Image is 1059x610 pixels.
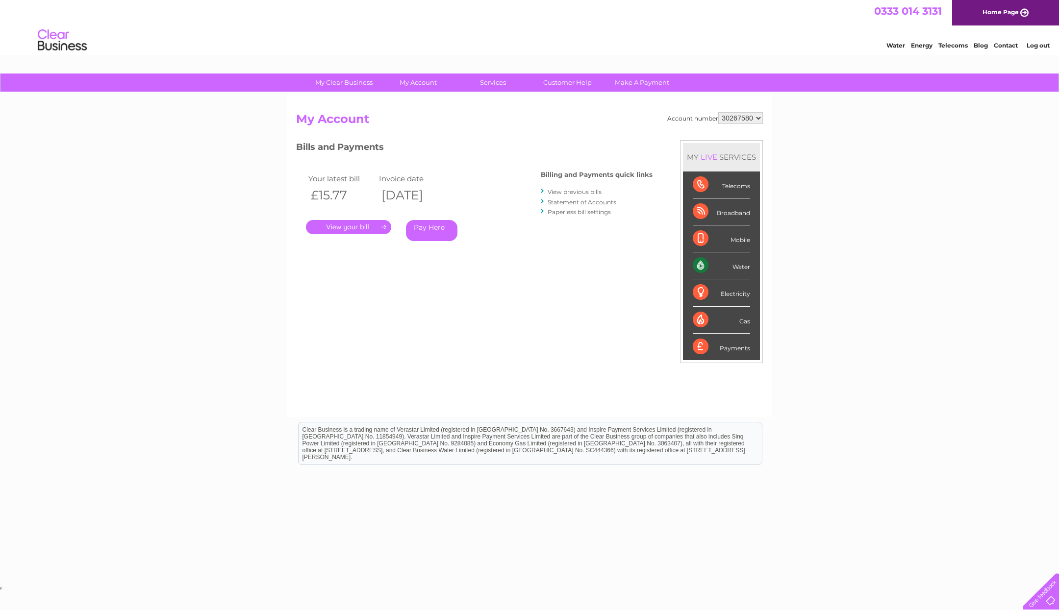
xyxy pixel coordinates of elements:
a: Log out [1027,42,1050,49]
div: Gas [693,307,750,334]
a: . [306,220,391,234]
a: Water [886,42,905,49]
div: Clear Business is a trading name of Verastar Limited (registered in [GEOGRAPHIC_DATA] No. 3667643... [299,5,762,48]
a: Telecoms [938,42,968,49]
th: £15.77 [306,185,377,205]
img: logo.png [37,25,87,55]
a: My Account [378,73,459,92]
div: Water [693,252,750,279]
h2: My Account [296,112,763,131]
div: LIVE [699,152,719,162]
div: Broadband [693,198,750,225]
a: Services [453,73,533,92]
a: Energy [911,42,933,49]
td: Invoice date [377,172,447,185]
div: MY SERVICES [683,143,760,171]
a: Statement of Accounts [548,198,616,206]
a: Make A Payment [602,73,682,92]
div: Payments [693,334,750,360]
a: Paperless bill settings [548,208,611,216]
a: View previous bills [548,188,602,195]
th: [DATE] [377,185,447,205]
div: Account number [667,112,763,124]
a: Customer Help [527,73,608,92]
div: Electricity [693,279,750,306]
a: Contact [994,42,1018,49]
a: My Clear Business [303,73,384,92]
a: Blog [974,42,988,49]
h4: Billing and Payments quick links [541,171,653,178]
a: Pay Here [406,220,457,241]
div: Telecoms [693,171,750,198]
div: Mobile [693,225,750,252]
a: 0333 014 3131 [874,5,942,17]
h3: Bills and Payments [296,140,653,157]
td: Your latest bill [306,172,377,185]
